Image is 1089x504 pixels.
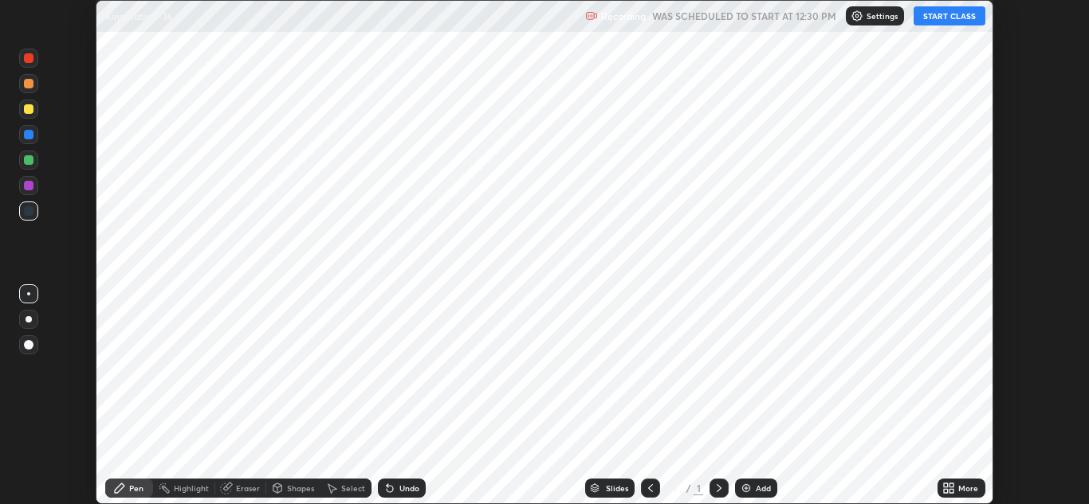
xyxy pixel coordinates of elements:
[914,6,985,25] button: START CLASS
[666,483,682,493] div: 1
[399,484,419,492] div: Undo
[601,10,646,22] p: Recording
[129,484,143,492] div: Pen
[686,483,690,493] div: /
[174,484,209,492] div: Highlight
[105,10,172,22] p: Kinematics - 16
[740,482,753,494] img: add-slide-button
[287,484,314,492] div: Shapes
[867,12,898,20] p: Settings
[236,484,260,492] div: Eraser
[958,484,978,492] div: More
[585,10,598,22] img: recording.375f2c34.svg
[694,481,703,495] div: 1
[606,484,628,492] div: Slides
[756,484,771,492] div: Add
[851,10,863,22] img: class-settings-icons
[341,484,365,492] div: Select
[652,9,836,23] h5: WAS SCHEDULED TO START AT 12:30 PM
